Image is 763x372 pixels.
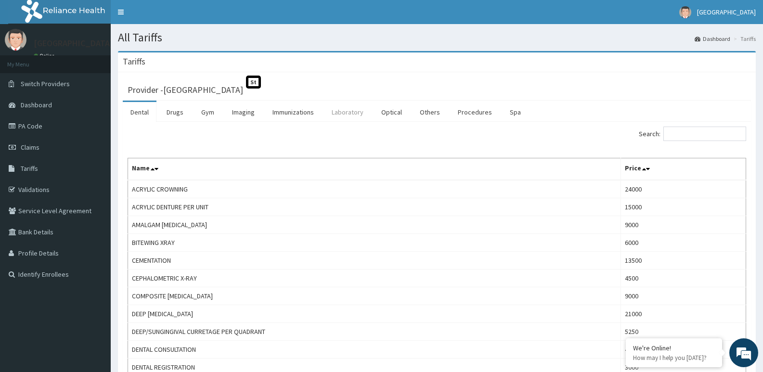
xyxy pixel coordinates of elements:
td: 9000 [621,287,746,305]
td: 24000 [621,180,746,198]
span: Dashboard [21,101,52,109]
a: Others [412,102,448,122]
a: Laboratory [324,102,371,122]
td: CEPHALOMETRIC X-RAY [128,269,621,287]
th: Price [621,158,746,180]
span: St [246,76,261,89]
td: DENTAL CONSULTATION [128,341,621,359]
img: User Image [679,6,691,18]
h1: All Tariffs [118,31,756,44]
td: AMALGAM [MEDICAL_DATA] [128,216,621,234]
span: We're online! [56,121,133,218]
td: COMPOSITE [MEDICAL_DATA] [128,287,621,305]
a: Procedures [450,102,500,122]
h3: Tariffs [123,57,145,66]
a: Immunizations [265,102,322,122]
p: [GEOGRAPHIC_DATA] [34,39,113,48]
p: How may I help you today? [633,354,715,362]
div: We're Online! [633,344,715,352]
td: ACRYLIC CROWNING [128,180,621,198]
a: Optical [374,102,410,122]
span: Tariffs [21,164,38,173]
div: Chat with us now [50,54,162,66]
a: Online [34,52,57,59]
h3: Provider - [GEOGRAPHIC_DATA] [128,86,243,94]
td: BITEWING XRAY [128,234,621,252]
td: 5250 [621,323,746,341]
td: CEMENTATION [128,252,621,269]
label: Search: [639,127,746,141]
span: [GEOGRAPHIC_DATA] [697,8,756,16]
td: 13500 [621,252,746,269]
span: Switch Providers [21,79,70,88]
td: 21000 [621,305,746,323]
img: d_794563401_company_1708531726252_794563401 [18,48,39,72]
a: Gym [194,102,222,122]
input: Search: [663,127,746,141]
img: User Image [5,29,26,51]
div: Minimize live chat window [158,5,181,28]
span: Claims [21,143,39,152]
th: Name [128,158,621,180]
a: Drugs [159,102,191,122]
a: Spa [502,102,529,122]
td: 4500 [621,341,746,359]
td: 4500 [621,269,746,287]
a: Dental [123,102,156,122]
a: Dashboard [695,35,730,43]
li: Tariffs [731,35,756,43]
textarea: Type your message and hit 'Enter' [5,263,183,296]
td: ACRYLIC DENTURE PER UNIT [128,198,621,216]
td: DEEP/SUNGINGIVAL CURRETAGE PER QUADRANT [128,323,621,341]
td: 15000 [621,198,746,216]
td: DEEP [MEDICAL_DATA] [128,305,621,323]
a: Imaging [224,102,262,122]
td: 6000 [621,234,746,252]
td: 9000 [621,216,746,234]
